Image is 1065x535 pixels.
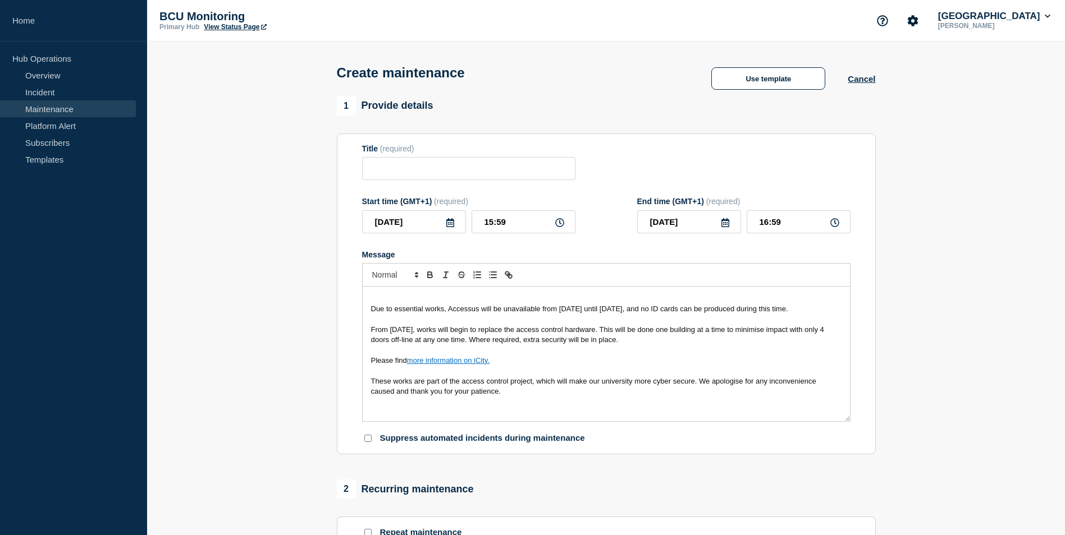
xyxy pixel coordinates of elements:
button: [GEOGRAPHIC_DATA] [936,11,1053,22]
a: View Status Page [204,23,266,31]
p: [PERSON_NAME] [936,22,1053,30]
input: YYYY-MM-DD [362,210,466,233]
span: Font size [367,268,422,282]
span: Please find [371,356,407,365]
input: Title [362,157,575,180]
button: Toggle bulleted list [485,268,501,282]
button: Use template [711,67,825,90]
span: (required) [380,144,414,153]
button: Account settings [901,9,925,33]
div: Provide details [337,96,433,116]
button: Toggle bold text [422,268,438,282]
p: Primary Hub [159,23,199,31]
div: Recurring maintenance [337,479,474,499]
div: Start time (GMT+1) [362,197,575,206]
div: Title [362,144,575,153]
input: Suppress automated incidents during maintenance [364,435,372,442]
span: These works are part of the access control project, which will make our university more cyber sec... [371,377,819,395]
input: YYYY-MM-DD [637,210,741,233]
span: (required) [706,197,741,206]
h1: Create maintenance [337,65,465,81]
p: BCU Monitoring [159,10,384,23]
div: End time (GMT+1) [637,197,851,206]
button: Toggle italic text [438,268,454,282]
input: HH:MM [747,210,851,233]
input: HH:MM [472,210,575,233]
button: Support [871,9,894,33]
span: (required) [434,197,468,206]
button: Toggle ordered list [469,268,485,282]
span: 1 [337,96,356,116]
div: Message [363,287,850,421]
button: Toggle strikethrough text [454,268,469,282]
p: Suppress automated incidents during maintenance [380,433,585,444]
button: Toggle link [501,268,516,282]
button: Cancel [848,74,875,84]
div: Message [362,250,851,259]
span: Due to essential works, Accessus will be unavailable from [DATE] until [DATE], and no ID cards ca... [371,305,788,313]
span: 2 [337,479,356,499]
a: more information on iCity. [407,356,490,365]
span: From [DATE], works will begin to replace the access control hardware. This will be done one build... [371,325,826,344]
